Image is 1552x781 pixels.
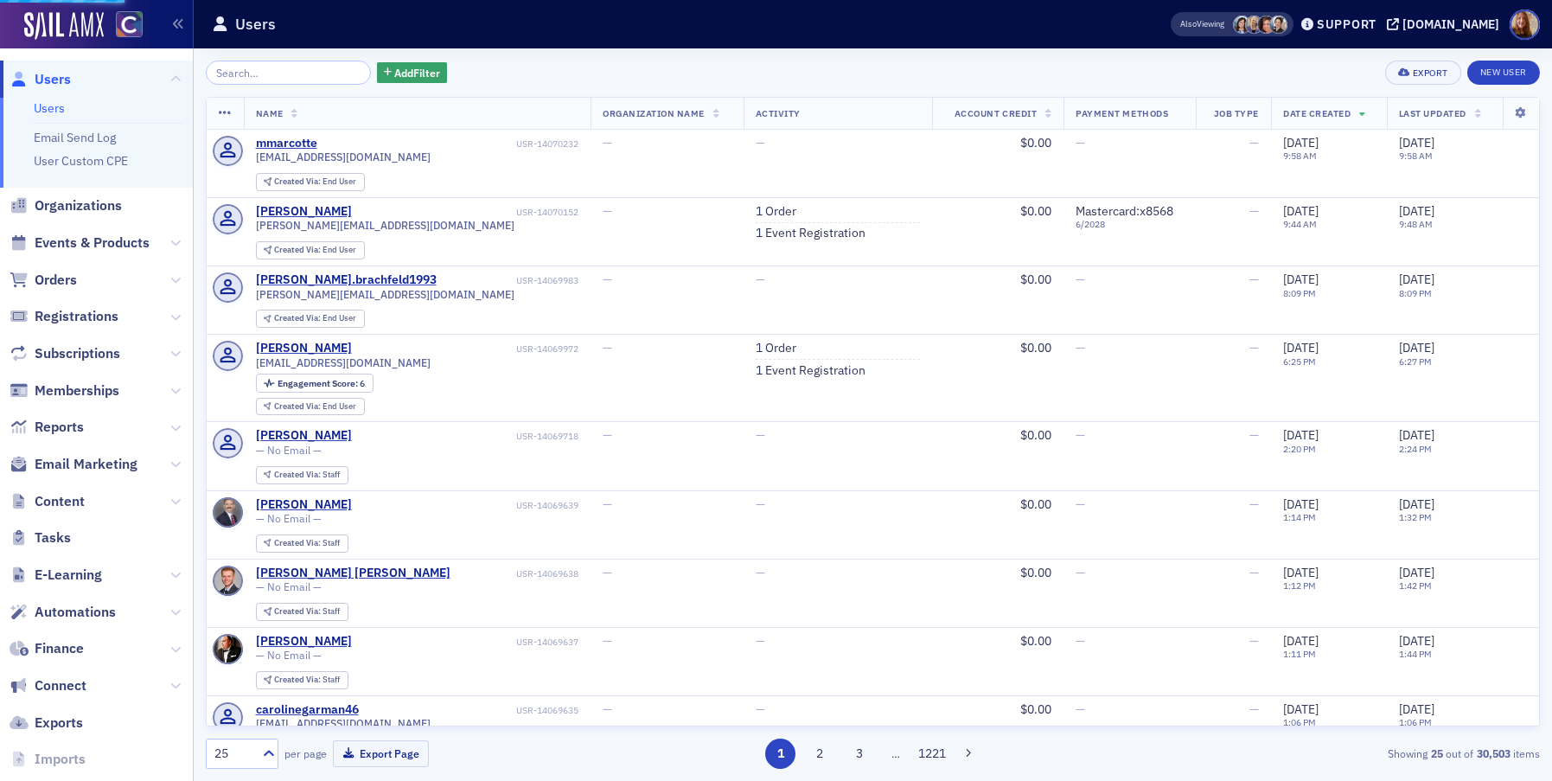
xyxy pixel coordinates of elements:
span: Registrations [35,307,118,326]
div: Created Via: End User [256,241,365,259]
a: View Homepage [104,11,143,41]
time: 2:24 PM [1399,443,1432,455]
span: Payment Methods [1076,107,1168,119]
span: — [1076,701,1085,717]
div: 6 [278,379,365,388]
span: Email Marketing [35,455,137,474]
div: USR-14069638 [453,568,578,579]
span: — [603,340,612,355]
div: Created Via: End User [256,310,365,328]
span: [EMAIL_ADDRESS][DOMAIN_NAME] [256,356,431,369]
span: Katie Foo [1257,16,1275,34]
span: [DATE] [1283,633,1319,649]
span: [DATE] [1399,633,1434,649]
a: Users [34,100,65,116]
a: [PERSON_NAME] [PERSON_NAME] [256,566,450,581]
strong: 25 [1427,746,1446,761]
a: Events & Products [10,234,150,253]
span: — [1076,340,1085,355]
span: — [1076,633,1085,649]
span: $0.00 [1020,633,1051,649]
a: 1 Event Registration [756,226,865,241]
div: Created Via: Staff [256,466,348,484]
time: 1:42 PM [1399,579,1432,592]
div: Export [1413,68,1448,78]
span: Pamela Galey-Coleman [1269,16,1287,34]
div: Also [1180,18,1197,29]
a: [PERSON_NAME] [256,634,352,650]
span: [EMAIL_ADDRESS][DOMAIN_NAME] [256,150,431,163]
span: 6 / 2028 [1076,219,1184,230]
button: 1221 [917,739,947,769]
span: — [1076,272,1085,287]
div: carolinegarman46 [256,702,359,718]
span: Organizations [35,196,122,215]
div: Staff [274,539,340,548]
span: $0.00 [1020,565,1051,580]
span: $0.00 [1020,135,1051,150]
a: Imports [10,750,86,769]
span: — [756,427,765,443]
a: Orders [10,271,77,290]
span: — [1249,427,1259,443]
img: SailAMX [24,12,104,40]
span: Created Via : [274,312,323,323]
time: 2:20 PM [1283,443,1316,455]
span: — [603,272,612,287]
span: … [884,746,908,761]
a: [PERSON_NAME] [256,204,352,220]
span: — [756,701,765,717]
span: Created Via : [274,605,323,617]
div: [PERSON_NAME] [256,428,352,444]
span: — [756,496,765,512]
a: Finance [10,639,84,658]
span: Content [35,492,85,511]
div: [PERSON_NAME] [256,497,352,513]
div: Created Via: Staff [256,535,348,553]
span: [DATE] [1399,496,1434,512]
span: [DATE] [1399,565,1434,580]
time: 9:48 AM [1399,218,1433,230]
span: E-Learning [35,566,102,585]
span: — [1076,427,1085,443]
span: [DATE] [1399,701,1434,717]
time: 1:14 PM [1283,511,1316,523]
span: $0.00 [1020,272,1051,287]
span: Add Filter [394,65,440,80]
div: USR-14069718 [354,431,578,442]
span: — No Email — [256,649,322,662]
a: [PERSON_NAME] [256,341,352,356]
a: Reports [10,418,84,437]
a: [PERSON_NAME].brachfeld1993 [256,272,437,288]
span: — No Email — [256,444,322,457]
span: — [756,633,765,649]
span: Subscriptions [35,344,120,363]
span: Connect [35,676,86,695]
span: Created Via : [274,674,323,685]
span: Finance [35,639,84,658]
time: 9:44 AM [1283,218,1317,230]
span: — No Email — [256,512,322,525]
a: mmarcotte [256,136,317,151]
div: USR-14069637 [354,637,578,648]
span: Created Via : [274,176,323,187]
span: — [603,135,612,150]
span: [DATE] [1399,427,1434,443]
span: Date Created [1283,107,1351,119]
span: — [1249,633,1259,649]
span: Reports [35,418,84,437]
span: Account Credit [955,107,1037,119]
span: [DATE] [1283,135,1319,150]
span: — [603,203,612,219]
span: — [756,565,765,580]
h1: Users [235,14,276,35]
span: Automations [35,603,116,622]
strong: 30,503 [1473,746,1513,761]
div: End User [274,246,356,255]
span: — [756,272,765,287]
div: Created Via: End User [256,398,365,416]
button: AddFilter [377,62,448,84]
